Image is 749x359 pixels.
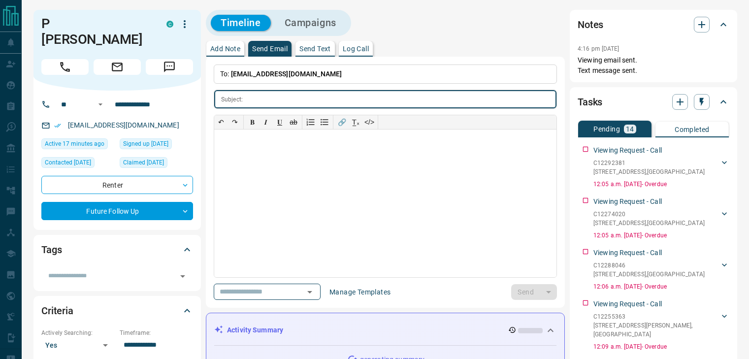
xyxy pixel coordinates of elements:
[303,285,317,299] button: Open
[593,270,705,279] p: [STREET_ADDRESS] , [GEOGRAPHIC_DATA]
[54,122,61,129] svg: Email Verified
[593,282,729,291] p: 12:06 a.m. [DATE] - Overdue
[120,138,193,152] div: Sat Mar 15 2025
[214,65,557,84] p: To:
[324,284,396,300] button: Manage Templates
[290,118,297,126] s: ab
[245,115,259,129] button: 𝐁
[335,115,349,129] button: 🔗
[593,167,705,176] p: [STREET_ADDRESS] , [GEOGRAPHIC_DATA]
[41,202,193,220] div: Future Follow Up
[593,310,729,341] div: C12255363[STREET_ADDRESS][PERSON_NAME],[GEOGRAPHIC_DATA]
[593,219,705,228] p: [STREET_ADDRESS] , [GEOGRAPHIC_DATA]
[273,115,287,129] button: 𝐔
[123,139,168,149] span: Signed up [DATE]
[228,115,242,129] button: ↷
[41,299,193,323] div: Criteria
[578,13,729,36] div: Notes
[578,55,729,76] p: Viewing email sent. Text message sent.
[41,303,73,319] h2: Criteria
[95,98,106,110] button: Open
[578,94,602,110] h2: Tasks
[593,259,729,281] div: C12288046[STREET_ADDRESS],[GEOGRAPHIC_DATA]
[578,45,619,52] p: 4:16 pm [DATE]
[343,45,369,52] p: Log Call
[593,342,729,351] p: 12:09 a.m. [DATE] - Overdue
[304,115,318,129] button: Numbered list
[41,242,62,258] h2: Tags
[593,208,729,229] div: C12274020[STREET_ADDRESS],[GEOGRAPHIC_DATA]
[593,159,705,167] p: C12292381
[41,176,193,194] div: Renter
[626,126,634,132] p: 14
[45,139,104,149] span: Active 17 minutes ago
[41,238,193,261] div: Tags
[275,15,346,31] button: Campaigns
[210,45,240,52] p: Add Note
[593,196,662,207] p: Viewing Request - Call
[593,145,662,156] p: Viewing Request - Call
[362,115,376,129] button: </>
[68,121,179,129] a: [EMAIL_ADDRESS][DOMAIN_NAME]
[41,16,152,47] h1: P [PERSON_NAME]
[277,118,282,126] span: 𝐔
[123,158,164,167] span: Claimed [DATE]
[41,328,115,337] p: Actively Searching:
[675,126,710,133] p: Completed
[593,248,662,258] p: Viewing Request - Call
[287,115,300,129] button: ab
[231,70,342,78] span: [EMAIL_ADDRESS][DOMAIN_NAME]
[593,312,719,321] p: C12255363
[214,321,556,339] div: Activity Summary
[593,299,662,309] p: Viewing Request - Call
[593,321,719,339] p: [STREET_ADDRESS][PERSON_NAME] , [GEOGRAPHIC_DATA]
[227,325,283,335] p: Activity Summary
[578,90,729,114] div: Tasks
[593,126,620,132] p: Pending
[176,269,190,283] button: Open
[593,231,729,240] p: 12:05 a.m. [DATE] - Overdue
[41,138,115,152] div: Wed Aug 13 2025
[318,115,331,129] button: Bullet list
[593,210,705,219] p: C12274020
[41,337,115,353] div: Yes
[299,45,331,52] p: Send Text
[120,157,193,171] div: Mon Apr 07 2025
[221,95,243,104] p: Subject:
[41,157,115,171] div: Sun Jul 20 2025
[593,180,729,189] p: 12:05 a.m. [DATE] - Overdue
[511,284,557,300] div: split button
[252,45,288,52] p: Send Email
[259,115,273,129] button: 𝑰
[120,328,193,337] p: Timeframe:
[41,59,89,75] span: Call
[214,115,228,129] button: ↶
[94,59,141,75] span: Email
[593,261,705,270] p: C12288046
[211,15,271,31] button: Timeline
[349,115,362,129] button: T̲ₓ
[593,157,729,178] div: C12292381[STREET_ADDRESS],[GEOGRAPHIC_DATA]
[578,17,603,33] h2: Notes
[146,59,193,75] span: Message
[45,158,91,167] span: Contacted [DATE]
[166,21,173,28] div: condos.ca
